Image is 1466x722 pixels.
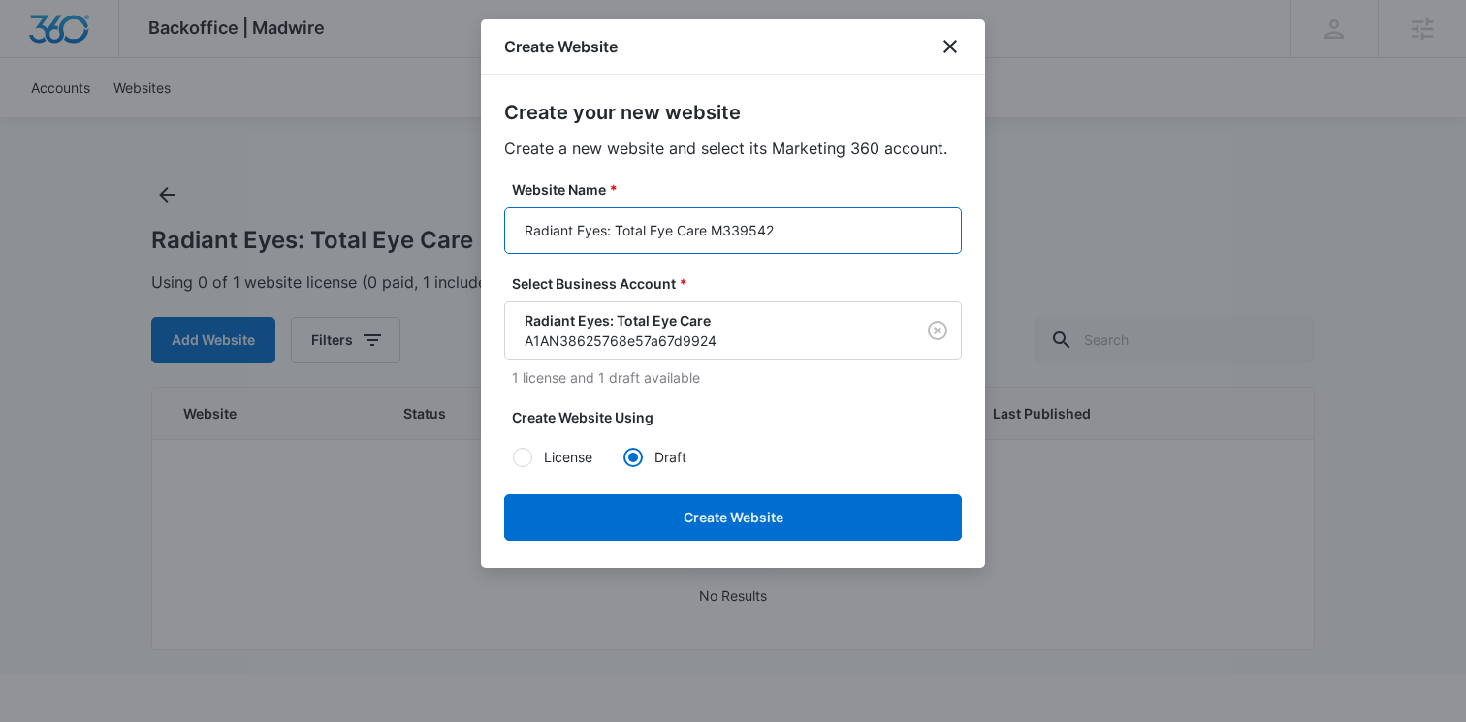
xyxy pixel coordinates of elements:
[939,35,962,58] button: close
[512,179,970,200] label: Website Name
[504,494,962,541] button: Create Website
[512,407,970,427] label: Create Website Using
[512,273,970,294] label: Select Business Account
[512,367,962,388] p: 1 license and 1 draft available
[504,137,962,160] p: Create a new website and select its Marketing 360 account.
[504,35,618,58] h1: Create Website
[512,447,622,467] label: License
[504,98,962,127] h2: Create your new website
[922,315,953,346] button: Clear
[622,447,733,467] label: Draft
[525,310,887,330] p: Radiant Eyes: Total Eye Care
